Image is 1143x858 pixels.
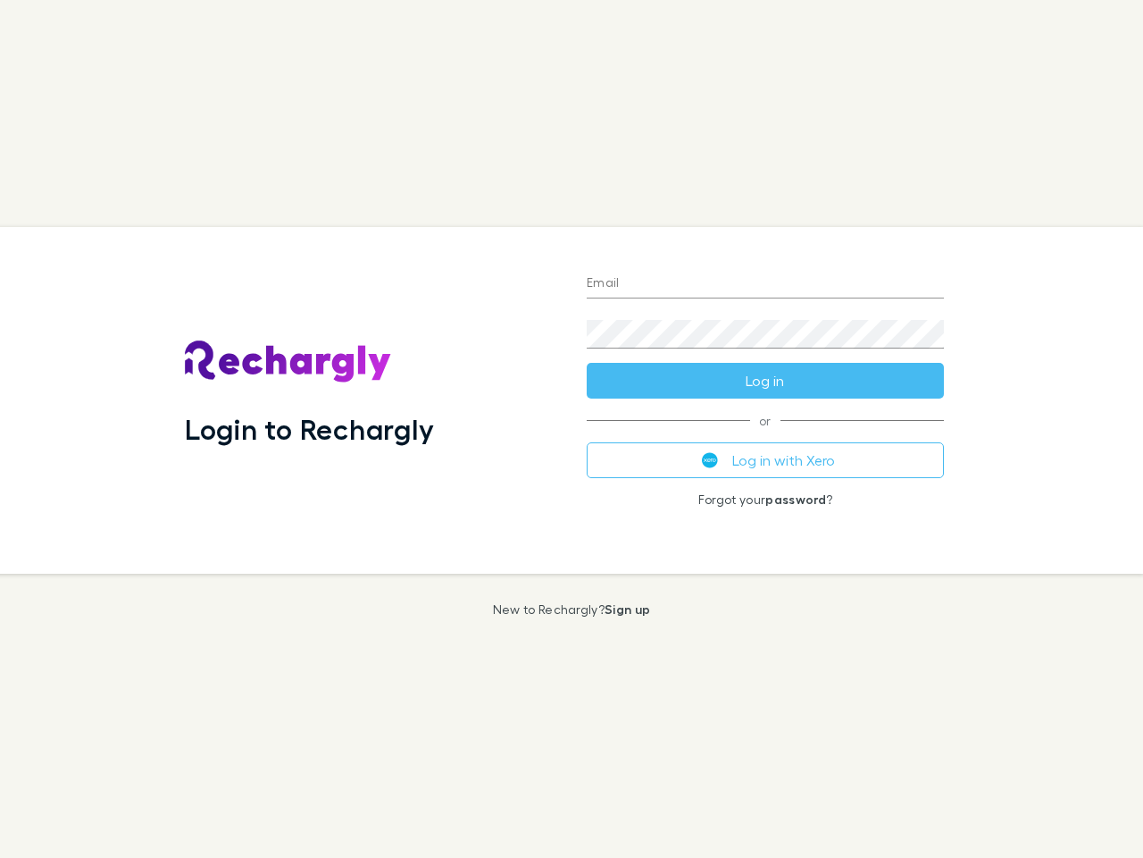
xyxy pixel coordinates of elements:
p: Forgot your ? [587,492,944,507]
button: Log in with Xero [587,442,944,478]
p: New to Rechargly? [493,602,651,617]
button: Log in [587,363,944,399]
img: Xero's logo [702,452,718,468]
span: or [587,420,944,421]
a: password [765,492,826,507]
h1: Login to Rechargly [185,412,434,446]
img: Rechargly's Logo [185,341,392,383]
a: Sign up [605,601,650,617]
